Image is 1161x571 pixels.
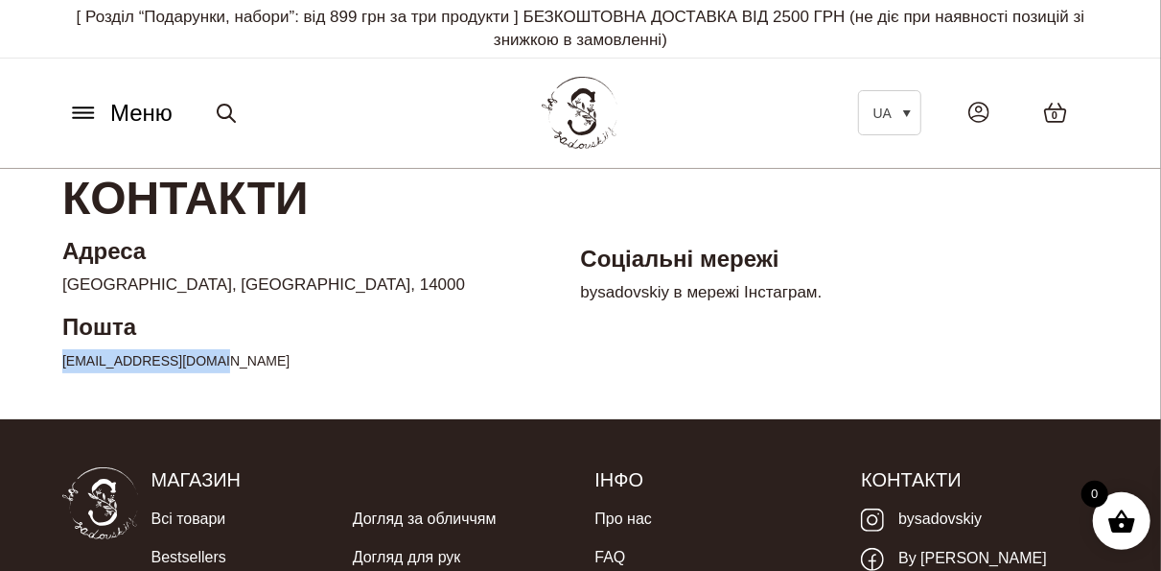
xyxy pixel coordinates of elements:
[62,95,178,131] button: Меню
[858,90,921,135] a: UA
[62,353,290,369] a: [EMAIL_ADDRESS][DOMAIN_NAME]
[62,236,581,266] h5: Адреса
[581,281,1100,304] p: bysadovskiy в мережі Інстаграм.
[151,467,567,492] h5: Магазин
[62,312,581,342] h5: Пошта
[594,500,651,538] a: Про нас
[1052,107,1057,124] span: 0
[353,500,497,538] a: Догляд за обличчям
[873,106,892,121] span: UA
[1024,83,1087,143] a: 0
[594,467,832,492] h5: Інфо
[62,169,1099,228] h1: Контакти
[581,244,1100,274] h5: Соціальні мережі
[542,77,618,149] img: BY SADOVSKIY
[151,500,226,538] a: Всі товари
[110,96,173,131] span: Меню
[1081,481,1108,508] span: 0
[861,467,1099,492] h5: Контакти
[62,274,581,297] p: [GEOGRAPHIC_DATA], [GEOGRAPHIC_DATA], 14000
[861,500,982,539] a: bysadovskiy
